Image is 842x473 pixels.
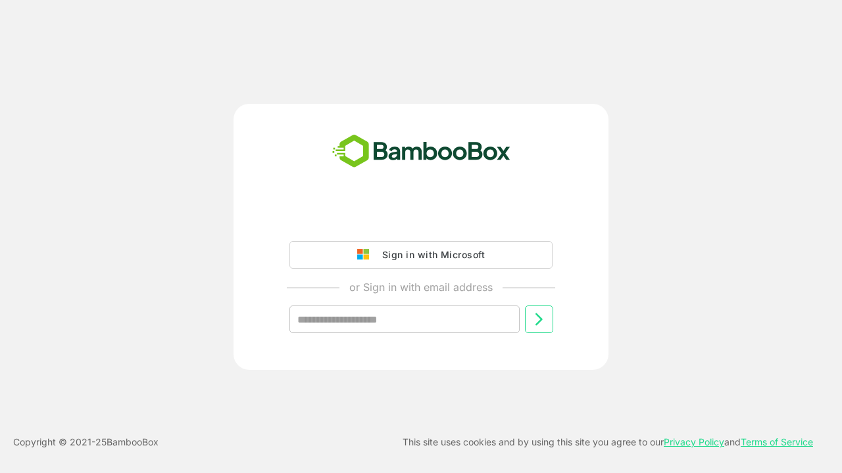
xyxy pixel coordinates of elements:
button: Sign in with Microsoft [289,241,553,269]
div: Sign in with Microsoft [376,246,485,263]
p: Copyright © 2021- 25 BambooBox [13,434,159,450]
img: bamboobox [325,130,518,173]
a: Privacy Policy [664,436,724,447]
p: or Sign in with email address [349,279,493,295]
a: Terms of Service [741,436,813,447]
p: This site uses cookies and by using this site you agree to our and [403,434,813,450]
img: google [357,249,376,261]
